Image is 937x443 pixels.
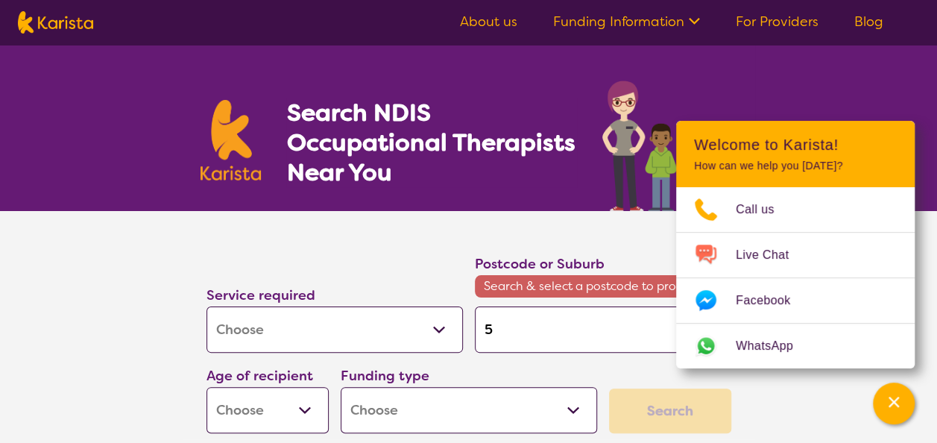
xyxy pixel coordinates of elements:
[553,13,700,31] a: Funding Information
[341,367,429,385] label: Funding type
[475,255,605,273] label: Postcode or Suburb
[475,275,731,298] span: Search & select a postcode to proceed
[676,324,915,368] a: Web link opens in a new tab.
[460,13,517,31] a: About us
[602,81,737,211] img: occupational-therapy
[736,335,811,357] span: WhatsApp
[736,13,818,31] a: For Providers
[694,136,897,154] h2: Welcome to Karista!
[736,244,807,266] span: Live Chat
[475,307,731,353] input: Type
[206,286,315,304] label: Service required
[736,198,792,221] span: Call us
[201,100,262,180] img: Karista logo
[286,98,576,187] h1: Search NDIS Occupational Therapists Near You
[694,160,897,172] p: How can we help you [DATE]?
[676,121,915,368] div: Channel Menu
[736,289,808,312] span: Facebook
[18,11,93,34] img: Karista logo
[206,367,313,385] label: Age of recipient
[873,383,915,424] button: Channel Menu
[854,13,883,31] a: Blog
[676,187,915,368] ul: Choose channel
